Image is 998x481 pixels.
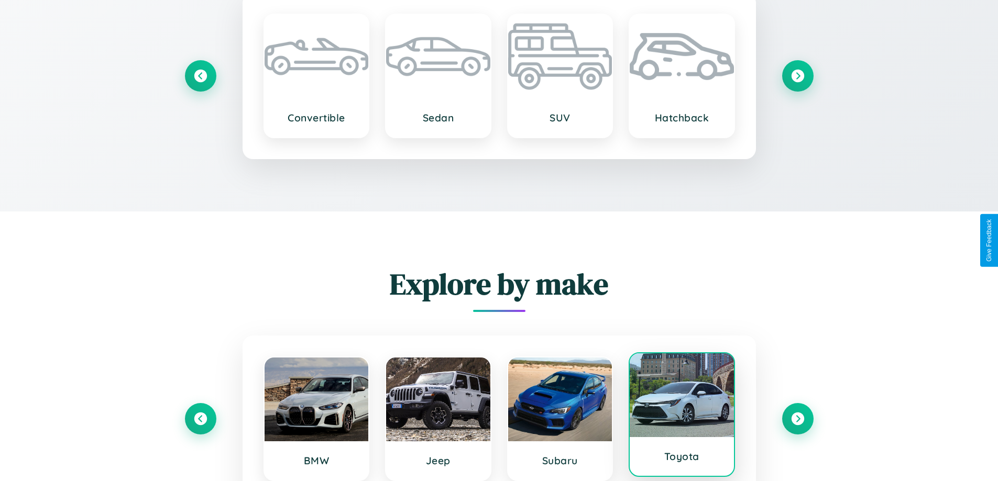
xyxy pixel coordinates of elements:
[640,450,723,463] h3: Toyota
[397,111,480,124] h3: Sedan
[640,111,723,124] h3: Hatchback
[397,454,480,467] h3: Jeep
[519,111,602,124] h3: SUV
[185,264,814,304] h2: Explore by make
[275,111,358,124] h3: Convertible
[519,454,602,467] h3: Subaru
[985,219,993,262] div: Give Feedback
[275,454,358,467] h3: BMW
